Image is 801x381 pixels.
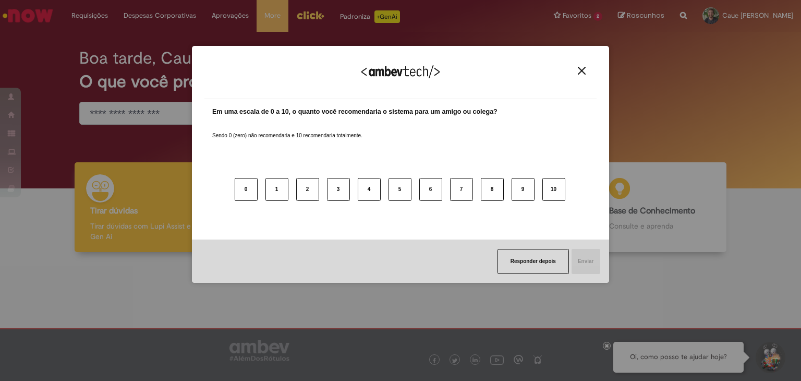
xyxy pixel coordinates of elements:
img: Close [578,67,586,75]
button: 0 [235,178,258,201]
button: 1 [265,178,288,201]
img: Logo Ambevtech [361,65,440,78]
label: Sendo 0 (zero) não recomendaria e 10 recomendaria totalmente. [212,120,362,139]
button: 9 [512,178,535,201]
button: 10 [542,178,565,201]
label: Em uma escala de 0 a 10, o quanto você recomendaria o sistema para um amigo ou colega? [212,107,497,117]
button: 3 [327,178,350,201]
button: Close [575,66,589,75]
button: 2 [296,178,319,201]
button: 4 [358,178,381,201]
button: 7 [450,178,473,201]
button: 6 [419,178,442,201]
button: 8 [481,178,504,201]
button: Responder depois [497,249,569,274]
button: 5 [389,178,411,201]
